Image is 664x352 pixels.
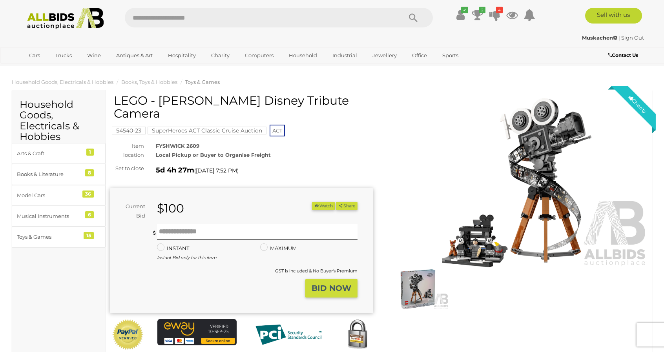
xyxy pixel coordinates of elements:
a: Office [407,49,432,62]
a: 4 [489,8,501,22]
a: Hospitality [163,49,201,62]
a: 2 [472,8,483,22]
a: 54540-23 [112,127,146,134]
img: LEGO - Walt Disney Tribute Camera [385,98,648,267]
a: Contact Us [608,51,640,60]
a: [GEOGRAPHIC_DATA] [24,62,90,75]
a: Antiques & Art [111,49,158,62]
img: PCI DSS compliant [249,319,328,350]
i: 2 [479,7,485,13]
strong: Local Pickup or Buyer to Organise Freight [156,152,271,158]
button: Share [336,202,358,210]
div: 1 [86,149,94,156]
div: Set to close [104,164,150,173]
div: Arts & Craft [17,149,82,158]
div: 15 [84,232,94,239]
strong: BID NOW [312,283,351,293]
strong: Muskachen [582,34,617,41]
b: Contact Us [608,52,638,58]
i: Instant Bid only for this item [157,255,217,260]
a: Household Goods, Electricals & Hobbies [12,79,113,85]
img: LEGO - Walt Disney Tribute Camera [387,269,449,309]
a: Cars [24,49,45,62]
img: Allbids.com.au [23,8,108,29]
li: Watch this item [312,202,335,210]
a: Jewellery [367,49,402,62]
label: MAXIMUM [260,244,297,253]
img: Official PayPal Seal [112,319,144,350]
a: Sign Out [621,34,644,41]
div: Item location [104,142,150,160]
a: Wine [82,49,106,62]
strong: $100 [157,201,184,216]
span: ( ) [194,167,239,174]
div: Current Bid [110,202,151,220]
i: ✔ [461,7,468,13]
a: Sports [437,49,463,62]
button: Watch [312,202,335,210]
a: Arts & Craft 1 [12,143,106,164]
mark: 54540-23 [112,127,146,134]
strong: FYSHWICK 2609 [156,143,199,149]
div: 8 [85,169,94,176]
label: INSTANT [157,244,189,253]
span: ACT [270,125,285,136]
a: ✔ [454,8,466,22]
a: Model Cars 36 [12,185,106,206]
a: Books & Literature 8 [12,164,106,185]
img: eWAY Payment Gateway [157,319,237,345]
div: Musical Instruments [17,212,82,221]
a: Charity [206,49,235,62]
div: Toys & Games [17,232,82,241]
a: Muskachen [582,34,618,41]
h2: Household Goods, Electricals & Hobbies [20,99,98,142]
button: BID NOW [305,279,358,298]
img: Secured by Rapid SSL [342,319,373,350]
div: Model Cars [17,191,82,200]
a: Trucks [50,49,77,62]
i: 4 [496,7,503,13]
a: Toys & Games 15 [12,227,106,247]
span: [DATE] 7:52 PM [196,167,237,174]
h1: LEGO - [PERSON_NAME] Disney Tribute Camera [114,94,371,120]
small: GST is Included & No Buyer's Premium [275,268,358,274]
a: Books, Toys & Hobbies [121,79,177,85]
a: Musical Instruments 6 [12,206,106,227]
a: Computers [240,49,279,62]
a: Household [284,49,322,62]
a: Sell with us [585,8,642,24]
div: Books & Literature [17,170,82,179]
a: Toys & Games [185,79,220,85]
div: 6 [85,211,94,218]
strong: 5d 4h 27m [156,166,194,174]
button: Search [394,8,433,27]
div: 36 [82,191,94,198]
span: | [618,34,620,41]
a: Industrial [327,49,362,62]
a: SuperHeroes ACT Classic Cruise Auction [148,127,266,134]
div: Charity [620,86,656,122]
mark: SuperHeroes ACT Classic Cruise Auction [148,127,266,134]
